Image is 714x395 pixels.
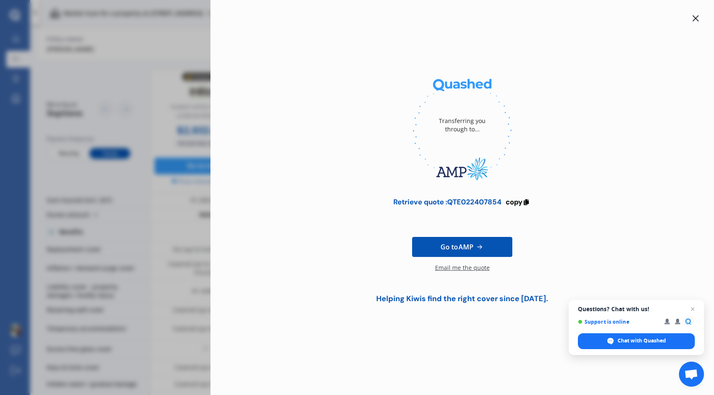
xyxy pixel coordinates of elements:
[370,294,554,303] div: Helping Kiwis find the right cover since [DATE].
[578,306,695,312] span: Questions? Chat with us!
[429,100,496,150] div: Transferring you through to...
[578,319,658,325] span: Support is online
[506,197,522,206] span: copy
[688,304,698,314] span: Close chat
[578,333,695,349] div: Chat with Quashed
[393,198,501,206] div: Retrieve quote : QTE022407854
[618,337,666,345] span: Chat with Quashed
[435,264,490,280] div: Email me the quote
[413,150,512,188] img: AMP.webp
[679,362,704,387] div: Open chat
[441,242,473,252] span: Go to AMP
[412,237,512,257] a: Go toAMP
